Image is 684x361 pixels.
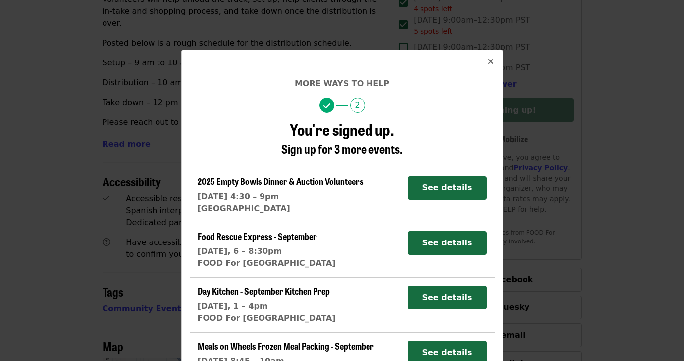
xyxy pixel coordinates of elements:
[350,98,365,113] span: 2
[408,293,487,302] a: See details
[281,140,403,157] span: Sign up for 3 more events.
[323,101,330,111] i: check icon
[408,286,487,309] button: See details
[290,118,394,141] span: You're signed up.
[488,57,494,66] i: times icon
[408,348,487,357] a: See details
[198,231,336,270] a: Food Rescue Express - September[DATE], 6 – 8:30pmFOOD For [GEOGRAPHIC_DATA]
[198,257,336,269] div: FOOD For [GEOGRAPHIC_DATA]
[408,183,487,192] a: See details
[408,231,487,255] button: See details
[198,191,364,203] div: [DATE] 4:30 – 9pm
[198,176,364,215] a: 2025 Empty Bowls Dinner & Auction Volunteers[DATE] 4:30 – 9pm[GEOGRAPHIC_DATA]
[408,238,487,247] a: See details
[198,175,364,187] span: 2025 Empty Bowls Dinner & Auction Volunteers
[198,339,374,352] span: Meals on Wheels Frozen Meal Packing - September
[408,176,487,200] button: See details
[198,312,336,324] div: FOOD For [GEOGRAPHIC_DATA]
[198,284,330,297] span: Day Kitchen - September Kitchen Prep
[295,79,389,88] span: More ways to help
[198,203,364,215] div: [GEOGRAPHIC_DATA]
[198,286,336,324] a: Day Kitchen - September Kitchen Prep[DATE], 1 – 4pmFOOD For [GEOGRAPHIC_DATA]
[479,50,503,74] button: Close
[198,301,336,312] div: [DATE], 1 – 4pm
[198,245,336,257] div: [DATE], 6 – 8:30pm
[198,230,317,242] span: Food Rescue Express - September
